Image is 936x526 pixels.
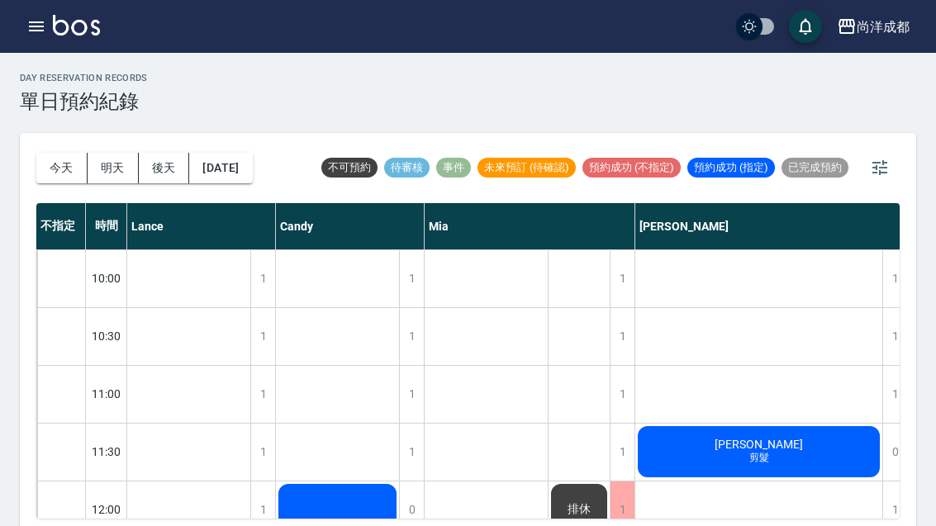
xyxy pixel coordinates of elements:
div: 1 [399,250,424,307]
span: 預約成功 (不指定) [582,160,681,175]
div: 1 [882,366,907,423]
div: 1 [610,424,634,481]
h2: day Reservation records [20,73,148,83]
button: [DATE] [189,153,252,183]
div: Lance [127,203,276,249]
div: 時間 [86,203,127,249]
div: 11:00 [86,365,127,423]
button: 明天 [88,153,139,183]
div: 1 [882,250,907,307]
span: 已完成預約 [782,160,848,175]
img: Logo [53,15,100,36]
h3: 單日預約紀錄 [20,90,148,113]
div: 1 [250,308,275,365]
div: 1 [399,424,424,481]
button: 尚洋成都 [830,10,916,44]
div: 1 [610,250,634,307]
div: Candy [276,203,425,249]
button: 後天 [139,153,190,183]
span: 排休 [564,502,594,517]
div: 1 [882,308,907,365]
div: [PERSON_NAME] [635,203,908,249]
span: 剪髮 [746,451,772,465]
span: [PERSON_NAME] [711,438,806,451]
span: 未來預訂 (待確認) [478,160,576,175]
span: 不可預約 [321,160,378,175]
div: 1 [250,250,275,307]
div: 1 [610,308,634,365]
div: 1 [250,366,275,423]
div: 0 [882,424,907,481]
div: 10:30 [86,307,127,365]
span: 事件 [436,160,471,175]
div: 尚洋成都 [857,17,910,37]
div: 11:30 [86,423,127,481]
div: 1 [399,308,424,365]
button: save [789,10,822,43]
div: 10:00 [86,249,127,307]
div: 1 [250,424,275,481]
div: 不指定 [36,203,86,249]
span: 預約成功 (指定) [687,160,775,175]
div: 1 [399,366,424,423]
button: 今天 [36,153,88,183]
span: 待審核 [384,160,430,175]
div: Mia [425,203,635,249]
div: 1 [610,366,634,423]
